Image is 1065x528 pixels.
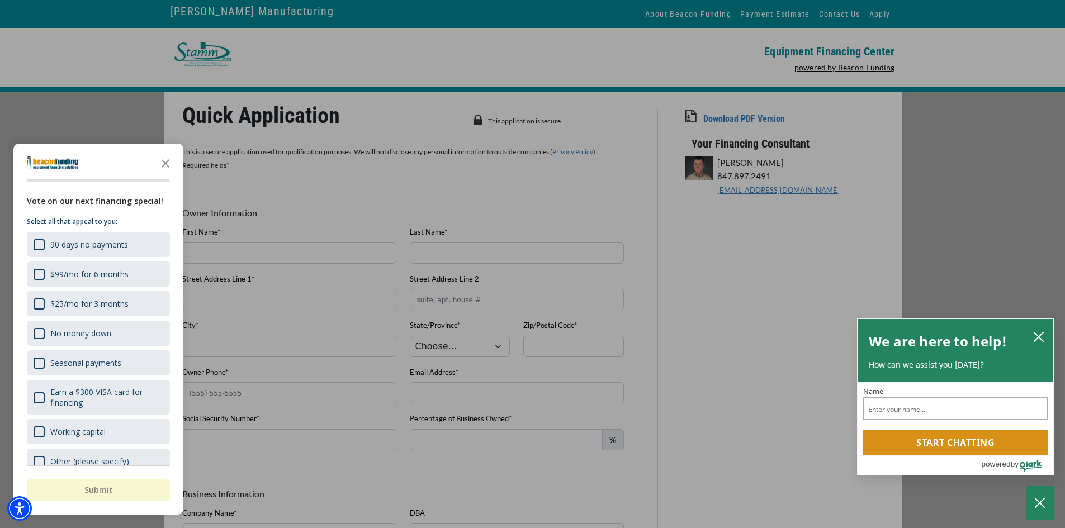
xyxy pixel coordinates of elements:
div: Earn a $300 VISA card for financing [27,380,170,415]
div: No money down [50,328,111,339]
a: Powered by Olark [981,456,1053,475]
span: powered [981,457,1010,471]
button: Start chatting [863,430,1048,455]
button: Close the survey [154,151,177,174]
div: Earn a $300 VISA card for financing [50,387,163,408]
div: 90 days no payments [27,232,170,257]
button: Submit [27,479,170,501]
input: Name [863,397,1048,420]
div: Seasonal payments [27,350,170,375]
div: olark chatbox [857,318,1054,476]
button: close chatbox [1030,329,1048,344]
div: 90 days no payments [50,239,128,250]
div: No money down [27,321,170,346]
p: Select all that appeal to you: [27,216,170,227]
div: Seasonal payments [50,358,121,368]
div: $99/mo for 6 months [27,261,170,287]
div: $99/mo for 6 months [50,269,129,279]
div: Working capital [27,419,170,444]
span: by [1011,457,1019,471]
div: $25/mo for 3 months [50,298,129,309]
label: Name [863,388,1048,395]
p: How can we assist you [DATE]? [869,359,1042,370]
h2: We are here to help! [869,330,1007,353]
img: Company logo [27,156,79,169]
div: Survey [13,144,183,515]
div: Other (please specify) [50,456,129,467]
div: Working capital [50,426,106,437]
div: Other (please specify) [27,449,170,474]
div: Accessibility Menu [7,496,32,521]
div: $25/mo for 3 months [27,291,170,316]
div: Vote on our next financing special! [27,195,170,207]
button: Close Chatbox [1026,486,1054,520]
